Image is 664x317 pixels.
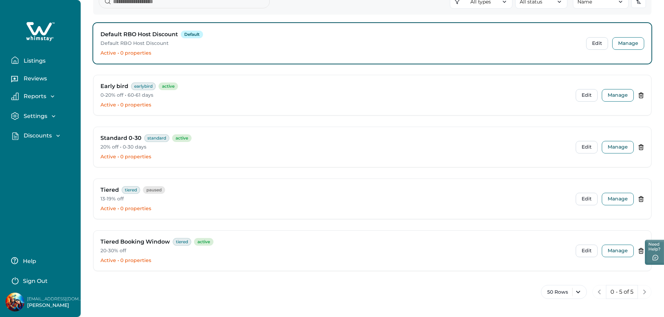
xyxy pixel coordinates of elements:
p: Active • 0 properties [100,205,567,212]
span: earlybird [131,82,156,90]
p: Help [21,258,36,265]
button: Manage [602,89,634,102]
p: 13-19% off [100,196,567,203]
button: Settings [11,112,75,120]
button: Manage [602,141,634,153]
button: Manage [612,37,644,50]
span: ACTIVE [172,134,192,142]
button: Help [11,254,73,268]
p: Settings [22,113,47,120]
button: Edit [576,89,598,102]
button: Reports [11,93,75,100]
button: Manage [602,193,634,205]
p: Sign Out [23,278,48,285]
h3: Tiered [100,186,119,194]
button: 50 Rows [541,285,587,299]
p: Discounts [22,132,52,139]
span: ACTIVE [159,82,178,90]
button: Sign Out [11,273,73,287]
span: tiered [122,186,140,194]
h3: Early bird [100,82,128,90]
button: Edit [586,37,608,50]
p: 0 - 5 of 5 [610,288,633,295]
button: Discounts [11,132,75,140]
p: 20-30% off [100,247,567,254]
img: Whimstay Host [6,293,24,311]
button: next page [638,285,651,299]
button: Edit [576,193,598,205]
span: ACTIVE [194,238,213,246]
p: 20% off • 0-30 days [100,144,567,151]
span: PAUSED [143,186,165,194]
button: 0 - 5 of 5 [606,285,638,299]
button: Manage [602,245,634,257]
p: Default RBO Host Discount [100,40,578,47]
p: [PERSON_NAME] [27,302,83,309]
span: tiered [173,238,191,246]
p: 0-20% off • 60-61 days [100,92,567,99]
span: standard [144,134,169,142]
button: Edit [576,245,598,257]
button: Reviews [11,73,75,87]
p: Reports [22,93,46,100]
span: Default [181,31,203,38]
p: Listings [22,57,46,64]
p: Active • 0 properties [100,153,567,160]
p: [EMAIL_ADDRESS][DOMAIN_NAME] [27,295,83,302]
p: Active • 0 properties [100,50,578,57]
p: Active • 0 properties [100,257,567,264]
button: Edit [576,141,598,153]
p: Active • 0 properties [100,102,567,109]
h3: Tiered Booking Window [100,238,170,246]
p: Reviews [22,75,47,82]
h3: Standard 0-30 [100,134,141,142]
h3: Default RBO Host Discount [100,30,178,39]
button: previous page [592,285,606,299]
button: Listings [11,53,75,67]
